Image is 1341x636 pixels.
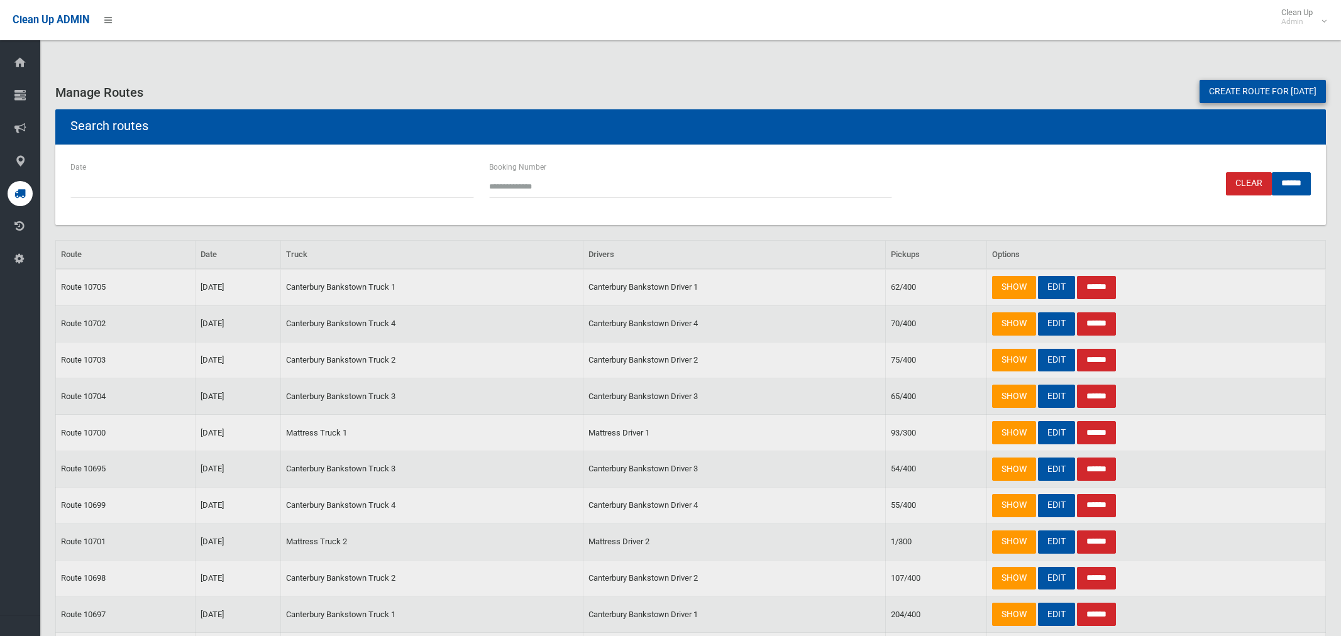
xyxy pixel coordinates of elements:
td: Canterbury Bankstown Driver 2 [583,342,885,378]
td: Route 10704 [56,378,196,415]
a: SHOW [992,349,1036,372]
a: SHOW [992,276,1036,299]
td: 107/400 [885,560,986,596]
a: SHOW [992,312,1036,336]
td: [DATE] [195,596,280,633]
a: EDIT [1038,421,1075,444]
td: Canterbury Bankstown Driver 1 [583,596,885,633]
td: Route 10697 [56,596,196,633]
td: 93/300 [885,415,986,451]
td: Route 10698 [56,560,196,596]
a: SHOW [992,421,1036,444]
td: Canterbury Bankstown Driver 4 [583,487,885,524]
td: Canterbury Bankstown Driver 1 [583,269,885,305]
td: [DATE] [195,487,280,524]
td: [DATE] [195,269,280,305]
a: SHOW [992,458,1036,481]
td: Canterbury Bankstown Truck 3 [280,378,583,415]
td: [DATE] [195,451,280,488]
a: SHOW [992,603,1036,626]
a: SHOW [992,567,1036,590]
a: EDIT [1038,276,1075,299]
a: EDIT [1038,494,1075,517]
td: Route 10705 [56,269,196,305]
td: 65/400 [885,378,986,415]
td: 55/400 [885,487,986,524]
label: Booking Number [489,160,546,174]
td: Mattress Truck 1 [280,415,583,451]
td: Canterbury Bankstown Truck 4 [280,305,583,342]
th: Truck [280,240,583,269]
a: EDIT [1038,567,1075,590]
td: Canterbury Bankstown Truck 1 [280,596,583,633]
td: Canterbury Bankstown Truck 2 [280,342,583,378]
td: Canterbury Bankstown Truck 1 [280,269,583,305]
a: EDIT [1038,385,1075,408]
a: Create route for [DATE] [1200,80,1326,103]
td: 62/400 [885,269,986,305]
header: Search routes [55,114,163,138]
th: Options [986,240,1325,269]
td: Canterbury Bankstown Driver 2 [583,560,885,596]
td: 70/400 [885,305,986,342]
td: 1/300 [885,524,986,560]
td: 204/400 [885,596,986,633]
td: [DATE] [195,342,280,378]
td: Canterbury Bankstown Driver 3 [583,378,885,415]
label: Date [70,160,86,174]
small: Admin [1281,17,1313,26]
th: Route [56,240,196,269]
a: EDIT [1038,312,1075,336]
a: EDIT [1038,458,1075,481]
td: Mattress Driver 1 [583,415,885,451]
span: Clean Up [1275,8,1325,26]
a: Clear [1226,172,1272,195]
td: Canterbury Bankstown Truck 2 [280,560,583,596]
a: SHOW [992,385,1036,408]
td: [DATE] [195,305,280,342]
a: EDIT [1038,349,1075,372]
td: Route 10702 [56,305,196,342]
td: [DATE] [195,524,280,560]
td: 54/400 [885,451,986,488]
td: Route 10701 [56,524,196,560]
a: EDIT [1038,530,1075,554]
td: Route 10703 [56,342,196,378]
th: Drivers [583,240,885,269]
th: Pickups [885,240,986,269]
a: EDIT [1038,603,1075,626]
td: Canterbury Bankstown Truck 4 [280,487,583,524]
span: Clean Up ADMIN [13,14,89,26]
h3: Manage Routes [55,85,1326,99]
td: Canterbury Bankstown Driver 3 [583,451,885,488]
td: [DATE] [195,415,280,451]
td: Canterbury Bankstown Driver 4 [583,305,885,342]
a: SHOW [992,494,1036,517]
a: SHOW [992,530,1036,554]
td: Mattress Truck 2 [280,524,583,560]
td: Mattress Driver 2 [583,524,885,560]
td: 75/400 [885,342,986,378]
td: [DATE] [195,560,280,596]
td: Route 10700 [56,415,196,451]
td: [DATE] [195,378,280,415]
th: Date [195,240,280,269]
td: Canterbury Bankstown Truck 3 [280,451,583,488]
td: Route 10695 [56,451,196,488]
td: Route 10699 [56,487,196,524]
